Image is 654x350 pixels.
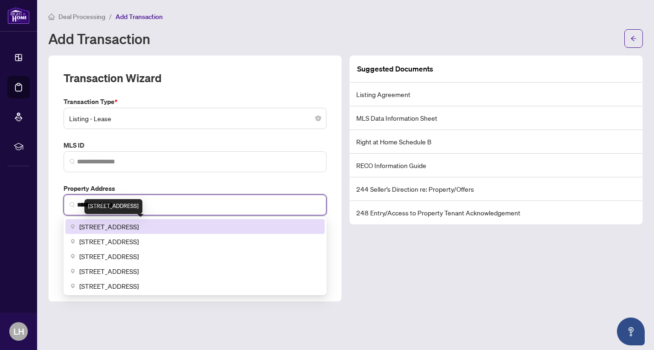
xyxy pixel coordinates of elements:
[115,13,163,21] span: Add Transaction
[64,140,327,150] label: MLS ID
[350,83,642,106] li: Listing Agreement
[350,130,642,154] li: Right at Home Schedule B
[58,13,105,21] span: Deal Processing
[79,251,139,261] span: [STREET_ADDRESS]
[350,106,642,130] li: MLS Data Information Sheet
[64,97,327,107] label: Transaction Type
[64,183,327,194] label: Property Address
[70,202,75,207] img: search_icon
[84,199,142,214] div: [STREET_ADDRESS]
[315,116,321,121] span: close-circle
[13,325,24,338] span: LH
[79,221,139,232] span: [STREET_ADDRESS]
[350,154,642,177] li: RECO Information Guide
[79,236,139,246] span: [STREET_ADDRESS]
[69,110,321,127] span: Listing - Lease
[64,71,161,85] h2: Transaction Wizard
[357,63,433,75] article: Suggested Documents
[79,281,139,291] span: [STREET_ADDRESS]
[630,35,637,42] span: arrow-left
[350,201,642,224] li: 248 Entry/Access to Property Tenant Acknowledgement
[109,11,112,22] li: /
[70,159,75,164] img: search_icon
[617,318,645,345] button: Open asap
[350,177,642,201] li: 244 Seller’s Direction re: Property/Offers
[48,31,150,46] h1: Add Transaction
[79,266,139,276] span: [STREET_ADDRESS]
[48,13,55,20] span: home
[7,7,30,24] img: logo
